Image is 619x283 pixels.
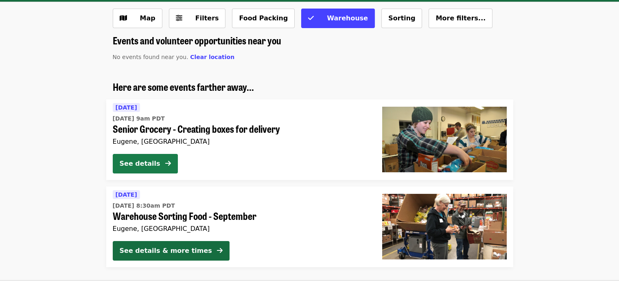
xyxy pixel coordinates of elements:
[113,79,254,94] span: Here are some events farther away...
[113,241,230,261] button: See details & more times
[113,138,369,145] div: Eugene, [GEOGRAPHIC_DATA]
[120,159,160,169] div: See details
[106,186,513,267] a: See details for "Warehouse Sorting Food - September"
[382,107,507,172] img: Senior Grocery - Creating boxes for delivery organized by FOOD For Lane County
[381,9,422,28] button: Sorting
[113,210,369,222] span: Warehouse Sorting Food - September
[116,104,137,111] span: [DATE]
[217,247,223,254] i: arrow-right icon
[113,154,178,173] button: See details
[190,53,234,61] button: Clear location
[113,9,162,28] button: Show map view
[120,246,212,256] div: See details & more times
[116,191,137,198] span: [DATE]
[190,54,234,60] span: Clear location
[308,14,314,22] i: check icon
[301,9,375,28] button: Warehouse
[113,225,369,233] div: Eugene, [GEOGRAPHIC_DATA]
[176,14,182,22] i: sliders-h icon
[429,9,492,28] button: More filters...
[120,14,127,22] i: map icon
[140,14,155,22] span: Map
[169,9,226,28] button: Filters (0 selected)
[113,54,188,60] span: No events found near you.
[327,14,368,22] span: Warehouse
[113,33,281,47] span: Events and volunteer opportunities near you
[106,99,513,180] a: See details for "Senior Grocery - Creating boxes for delivery"
[113,202,175,210] time: [DATE] 8:30am PDT
[113,114,165,123] time: [DATE] 9am PDT
[382,194,507,259] img: Warehouse Sorting Food - September organized by FOOD For Lane County
[435,14,486,22] span: More filters...
[113,123,369,135] span: Senior Grocery - Creating boxes for delivery
[195,14,219,22] span: Filters
[232,9,295,28] button: Food Packing
[165,160,171,167] i: arrow-right icon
